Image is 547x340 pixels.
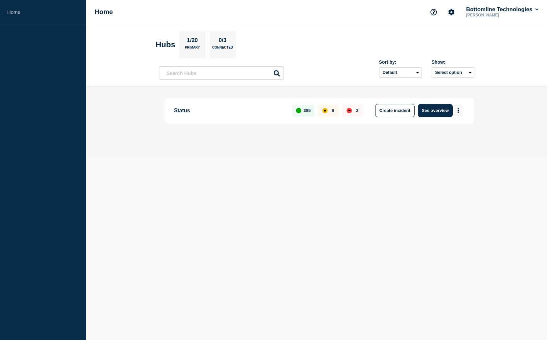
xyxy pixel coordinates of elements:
[375,104,415,117] button: Create incident
[432,67,474,78] button: Select option
[95,8,113,16] h1: Home
[418,104,453,117] button: See overview
[444,5,458,19] button: Account settings
[212,46,233,53] p: Connected
[156,40,175,49] h2: Hubs
[454,104,463,117] button: More actions
[379,67,422,78] select: Sort by
[465,13,533,17] p: [PERSON_NAME]
[332,108,334,113] p: 6
[159,66,284,80] input: Search Hubs
[304,108,311,113] p: 385
[296,108,301,113] div: up
[427,5,441,19] button: Support
[465,6,540,13] button: Bottomline Technologies
[185,46,200,53] p: Primary
[379,59,422,65] div: Sort by:
[347,108,352,113] div: down
[322,108,328,113] div: affected
[174,104,285,117] p: Status
[356,108,358,113] p: 2
[216,37,229,46] p: 0/3
[184,37,200,46] p: 1/20
[432,59,474,65] div: Show:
